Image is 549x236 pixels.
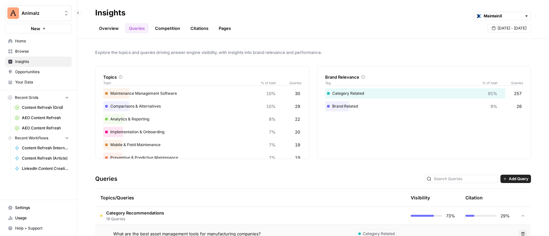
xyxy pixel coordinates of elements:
[5,77,72,87] a: Your Data
[15,135,48,141] span: Recent Workflows
[7,7,19,19] img: Animalz Logo
[325,101,523,111] div: Brand Related
[325,88,523,99] div: Category Related
[31,25,40,32] span: New
[276,80,301,85] span: Queries
[12,143,72,153] a: Content Refresh (Internal Links & Meta)
[95,174,117,183] h3: Queries
[500,213,510,219] span: 29%
[103,88,301,99] div: Maintenance Management Software
[500,175,531,183] button: Add Query
[15,225,69,231] span: Help + Support
[478,80,497,85] span: % of total
[498,25,526,31] span: [DATE] - [DATE]
[5,203,72,213] a: Settings
[187,23,212,33] a: Citations
[22,115,69,121] span: AEO Content Refresh
[295,103,300,109] span: 29
[5,46,72,57] a: Browse
[5,93,72,102] button: Recent Grids
[15,215,69,221] span: Usage
[15,59,69,65] span: Insights
[5,133,72,143] button: Recent Workflows
[5,24,72,33] button: New
[446,213,455,219] span: 73%
[5,5,72,21] button: Workspace: Animalz
[15,205,69,211] span: Settings
[488,90,497,97] span: 91%
[106,210,164,216] span: Category Recommendations
[411,195,430,201] div: Visibility
[266,90,276,97] span: 10%
[490,103,497,109] span: 9%
[15,79,69,85] span: Your Data
[22,145,69,151] span: Content Refresh (Internal Links & Meta)
[484,13,522,19] input: MaintainX
[103,153,301,163] div: Preventive & Predictive Maintenance
[103,101,301,111] div: Comparisons & Alternatives
[269,154,276,161] span: 7%
[103,127,301,137] div: Implementation & Onboarding
[295,129,300,135] span: 20
[15,38,69,44] span: Home
[12,163,72,174] a: LinkedIn Content Creation
[100,189,346,206] div: Topics/Queries
[215,23,235,33] a: Pages
[514,90,522,97] span: 257
[106,216,164,222] span: 18 Queries
[509,176,528,182] span: Add Query
[5,213,72,223] a: Usage
[22,125,69,131] span: AEO Content Refresh
[5,36,72,46] a: Home
[5,57,72,67] a: Insights
[5,223,72,233] button: Help + Support
[269,142,276,148] span: 7%
[497,80,523,85] span: Queries
[95,8,125,18] div: Insights
[103,140,301,150] div: Mobile & Field Maintenance
[465,189,483,206] div: Citation
[295,116,300,122] span: 22
[15,69,69,75] span: Opportunities
[12,113,72,123] a: AEO Content Refresh
[325,74,523,80] div: Brand Relevance
[15,95,38,101] span: Recent Grids
[125,23,149,33] a: Queries
[295,142,300,148] span: 19
[434,176,496,182] input: Search Queries
[266,103,276,109] span: 10%
[325,80,478,85] span: Tag
[22,166,69,171] span: LinkedIn Content Creation
[103,114,301,124] div: Analytics & Reporting
[103,80,256,85] span: Topic
[295,154,300,161] span: 19
[12,123,72,133] a: AEO Content Refresh
[256,80,276,85] span: % of total
[22,105,69,110] span: Content Refresh (Grid)
[269,129,276,135] span: 7%
[517,103,522,109] span: 26
[12,102,72,113] a: Content Refresh (Grid)
[295,90,300,97] span: 30
[151,23,184,33] a: Competition
[22,155,69,161] span: Content Refresh (Article)
[12,153,72,163] a: Content Refresh (Article)
[103,74,301,80] div: Topics
[95,23,123,33] a: Overview
[15,48,69,54] span: Browse
[22,10,60,16] span: Animalz
[5,67,72,77] a: Opportunities
[95,49,531,56] span: Explore the topics and queries driving answer engine visibility, with insights into brand relevan...
[269,116,276,122] span: 8%
[487,24,531,32] button: [DATE] - [DATE]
